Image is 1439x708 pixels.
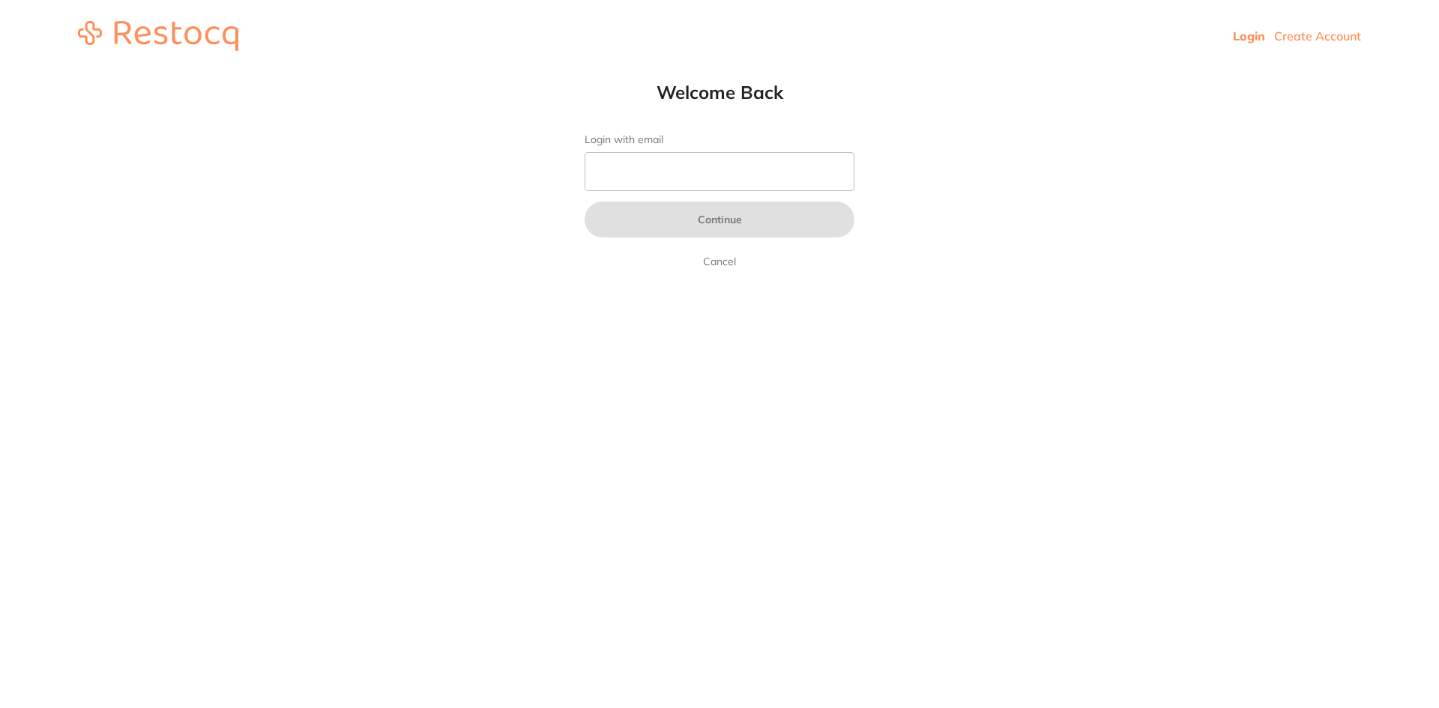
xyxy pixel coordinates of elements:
[78,21,238,51] img: restocq_logo.svg
[585,133,854,146] label: Login with email
[1274,28,1361,43] a: Create Account
[700,252,739,270] a: Cancel
[555,81,884,103] h1: Welcome Back
[1233,28,1265,43] a: Login
[585,202,854,237] button: Continue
